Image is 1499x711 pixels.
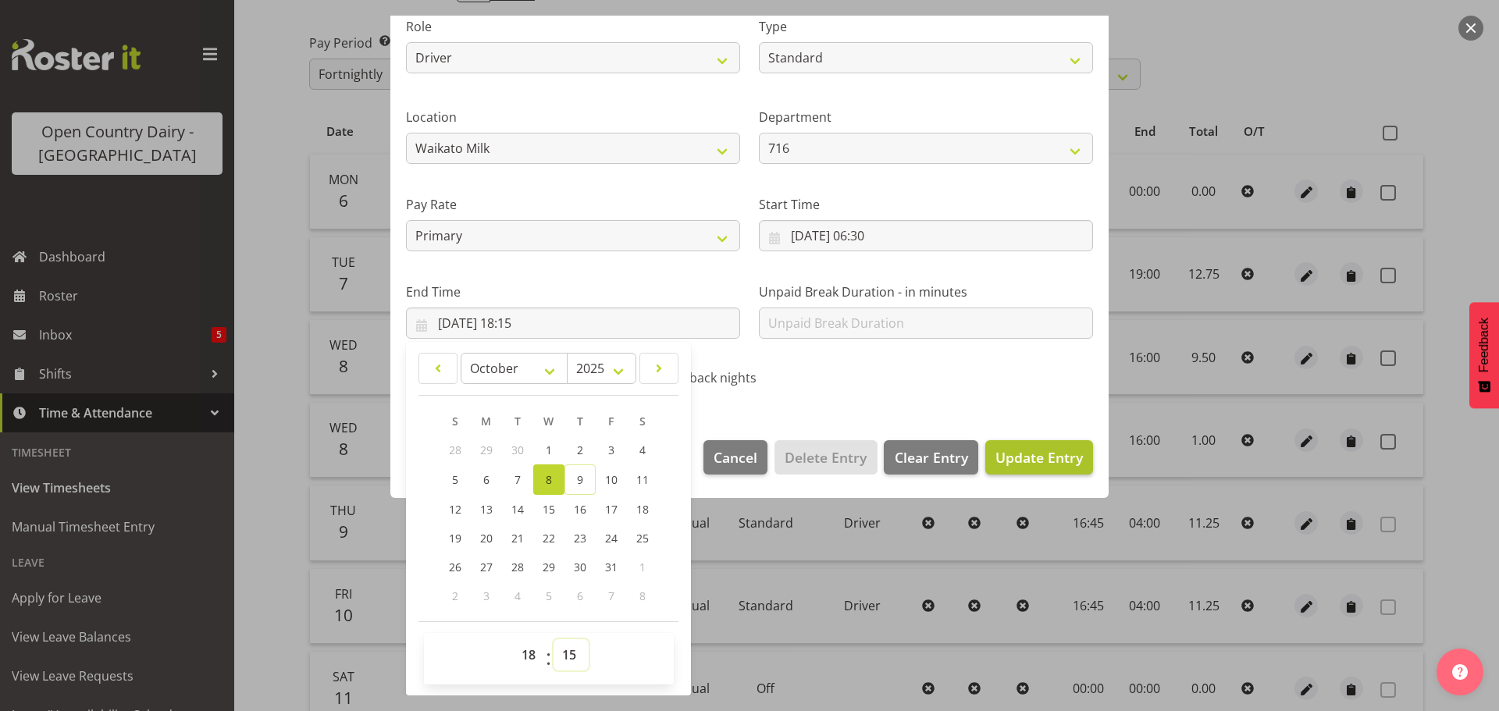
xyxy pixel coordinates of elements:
a: 31 [596,553,627,581]
span: 2 [452,588,458,603]
span: T [515,414,521,428]
a: 1 [533,435,564,464]
a: 12 [440,495,471,524]
span: 18 [636,502,649,517]
label: Role [406,17,740,36]
a: 13 [471,495,502,524]
span: 3 [483,588,490,603]
span: Feedback [1477,318,1491,372]
a: 10 [596,464,627,495]
span: 8 [639,588,646,603]
label: Unpaid Break Duration - in minutes [759,283,1093,301]
span: 4 [515,588,521,603]
span: 10 [605,472,618,487]
a: 24 [596,524,627,553]
span: S [639,414,646,428]
label: End Time [406,283,740,301]
input: Click to select... [406,308,740,339]
a: 9 [564,464,596,495]
a: 14 [502,495,533,524]
a: 28 [502,553,533,581]
a: 23 [564,524,596,553]
span: W [543,414,554,428]
span: 30 [511,443,524,457]
label: Department [759,108,1093,126]
span: 8 [546,472,552,487]
a: 18 [627,495,658,524]
span: Delete Entry [785,447,867,467]
a: 25 [627,524,658,553]
button: Update Entry [985,440,1093,475]
a: 27 [471,553,502,581]
span: Clear Entry [895,447,968,467]
span: 22 [543,531,555,546]
span: 11 [636,472,649,487]
span: 30 [574,560,586,574]
a: 8 [533,464,564,495]
button: Feedback - Show survey [1469,302,1499,408]
span: Cancel [714,447,757,467]
span: 17 [605,502,618,517]
span: 26 [449,560,461,574]
span: 20 [480,531,493,546]
span: 29 [543,560,555,574]
span: 27 [480,560,493,574]
button: Clear Entry [884,440,977,475]
span: 21 [511,531,524,546]
button: Delete Entry [774,440,877,475]
a: 6 [471,464,502,495]
span: 12 [449,502,461,517]
span: 7 [608,588,614,603]
a: 22 [533,524,564,553]
span: Call back nights [657,370,757,386]
span: 9 [577,472,583,487]
a: 30 [564,553,596,581]
label: Start Time [759,195,1093,214]
span: 1 [546,443,552,457]
a: 4 [627,435,658,464]
span: 31 [605,560,618,574]
span: 7 [515,472,521,487]
span: 14 [511,502,524,517]
a: 20 [471,524,502,553]
span: 23 [574,531,586,546]
a: 5 [440,464,471,495]
a: 15 [533,495,564,524]
button: Cancel [703,440,767,475]
span: 29 [480,443,493,457]
span: 28 [511,560,524,574]
span: 16 [574,502,586,517]
span: 15 [543,502,555,517]
a: 11 [627,464,658,495]
span: 4 [639,443,646,457]
label: Type [759,17,1093,36]
a: 2 [564,435,596,464]
span: 5 [452,472,458,487]
input: Click to select... [759,220,1093,251]
a: 16 [564,495,596,524]
a: 19 [440,524,471,553]
a: 26 [440,553,471,581]
span: 6 [483,472,490,487]
img: help-xxl-2.png [1452,664,1468,680]
span: M [481,414,491,428]
span: 13 [480,502,493,517]
a: 7 [502,464,533,495]
span: Update Entry [995,448,1083,467]
span: 5 [546,588,552,603]
a: 3 [596,435,627,464]
span: : [546,639,551,678]
label: Pay Rate [406,195,740,214]
span: T [577,414,583,428]
span: 2 [577,443,583,457]
span: 19 [449,531,461,546]
span: 28 [449,443,461,457]
span: 25 [636,531,649,546]
a: 29 [533,553,564,581]
span: 3 [608,443,614,457]
a: 21 [502,524,533,553]
span: F [608,414,614,428]
input: Unpaid Break Duration [759,308,1093,339]
span: S [452,414,458,428]
span: 1 [639,560,646,574]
